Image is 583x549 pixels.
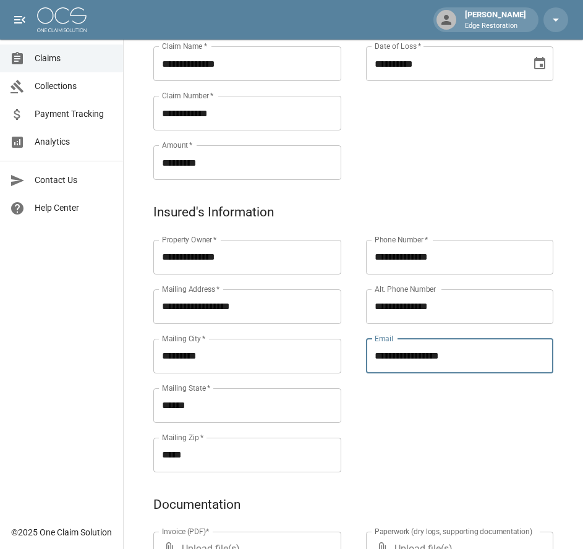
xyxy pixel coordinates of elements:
label: Claim Name [162,41,207,51]
div: [PERSON_NAME] [460,9,531,31]
button: Choose date, selected date is Sep 4, 2025 [527,51,552,76]
label: Claim Number [162,90,213,101]
span: Claims [35,52,113,65]
span: Help Center [35,202,113,215]
span: Analytics [35,135,113,148]
span: Contact Us [35,174,113,187]
span: Payment Tracking [35,108,113,121]
span: Collections [35,80,113,93]
label: Property Owner [162,234,217,245]
label: Invoice (PDF)* [162,526,210,537]
label: Alt. Phone Number [375,284,436,294]
label: Date of Loss [375,41,421,51]
div: © 2025 One Claim Solution [11,526,112,538]
button: open drawer [7,7,32,32]
label: Mailing Address [162,284,219,294]
label: Phone Number [375,234,428,245]
label: Amount [162,140,193,150]
label: Email [375,333,393,344]
label: Paperwork (dry logs, supporting documentation) [375,526,532,537]
img: ocs-logo-white-transparent.png [37,7,87,32]
label: Mailing State [162,383,210,393]
p: Edge Restoration [465,21,526,32]
label: Mailing City [162,333,206,344]
label: Mailing Zip [162,432,204,443]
